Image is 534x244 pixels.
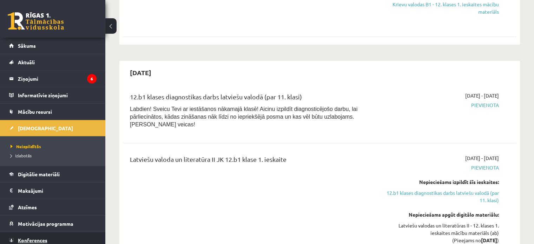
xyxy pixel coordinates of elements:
a: Motivācijas programma [9,216,97,232]
legend: Maksājumi [18,183,97,199]
a: Atzīmes [9,199,97,215]
span: Konferences [18,237,47,243]
a: Digitālie materiāli [9,166,97,182]
span: [DATE] - [DATE] [465,92,499,99]
legend: Ziņojumi [18,71,97,87]
a: Neizpildītās [11,143,98,150]
a: Maksājumi [9,183,97,199]
a: Krievu valodas B1 - 12. klases 1. ieskaites mācību materiāls [383,1,499,15]
a: Rīgas 1. Tālmācības vidusskola [8,12,64,30]
span: Digitālie materiāli [18,171,60,177]
div: 12.b1 klases diagnostikas darbs latviešu valodā (par 11. klasi) [130,92,373,105]
legend: Informatīvie ziņojumi [18,87,97,103]
span: Neizpildītās [11,144,41,149]
span: Motivācijas programma [18,220,73,227]
i: 6 [87,74,97,84]
a: Mācību resursi [9,104,97,120]
span: Pievienota [383,164,499,171]
span: Izlabotās [11,153,32,158]
span: Mācību resursi [18,108,52,115]
div: Latviešu valoda un literatūra II JK 12.b1 klase 1. ieskaite [130,154,373,167]
span: Pievienota [383,101,499,109]
a: 12.b1 klases diagnostikas darbs latviešu valodā (par 11. klasi) [383,189,499,204]
strong: [DATE] [481,237,497,243]
div: Nepieciešams izpildīt šīs ieskaites: [383,178,499,186]
span: [DEMOGRAPHIC_DATA] [18,125,73,131]
span: Labdien! Sveicu Tevi ar iestāšanos nākamajā klasē! Aicinu izpildīt diagnosticējošo darbu, lai pār... [130,106,357,127]
div: Nepieciešams apgūt digitālo materiālu: [383,211,499,218]
a: Sākums [9,38,97,54]
span: [DATE] - [DATE] [465,154,499,162]
a: Aktuāli [9,54,97,70]
h2: [DATE] [123,64,158,81]
div: Latviešu valodas un literatūras II - 12. klases 1. ieskaites mācību materiāls (ab) (Pieejams no ) [383,222,499,244]
span: Sākums [18,42,36,49]
span: Atzīmes [18,204,37,210]
a: Informatīvie ziņojumi [9,87,97,103]
a: Ziņojumi6 [9,71,97,87]
span: Aktuāli [18,59,35,65]
a: [DEMOGRAPHIC_DATA] [9,120,97,136]
a: Izlabotās [11,152,98,159]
